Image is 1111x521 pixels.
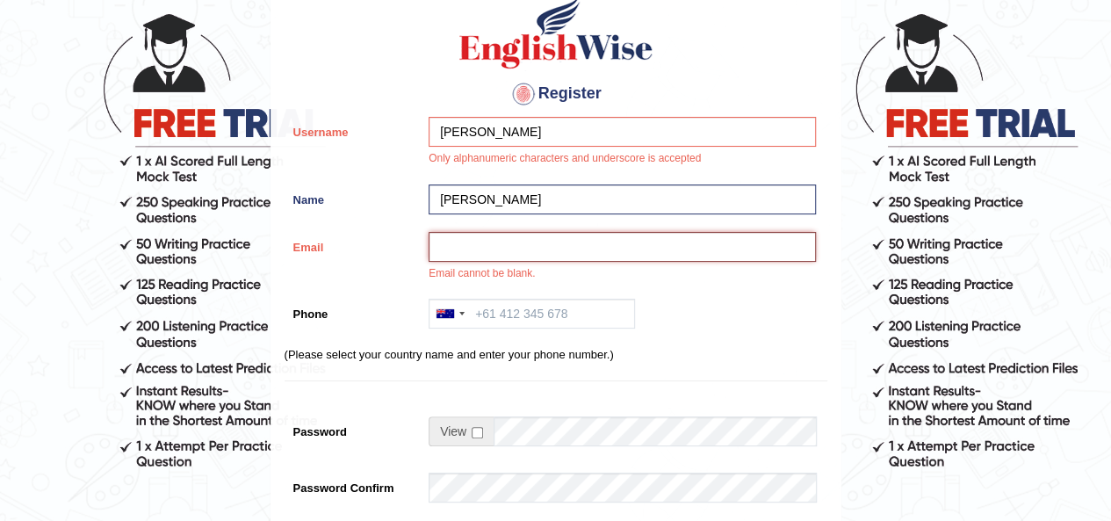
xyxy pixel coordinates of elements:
[285,232,421,256] label: Email
[285,299,421,322] label: Phone
[285,117,421,141] label: Username
[285,473,421,496] label: Password Confirm
[285,185,421,208] label: Name
[472,427,483,438] input: Show/Hide Password
[285,416,421,440] label: Password
[285,346,827,363] p: (Please select your country name and enter your phone number.)
[285,80,827,108] h4: Register
[429,300,470,328] div: Australia: +61
[429,299,635,329] input: +61 412 345 678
